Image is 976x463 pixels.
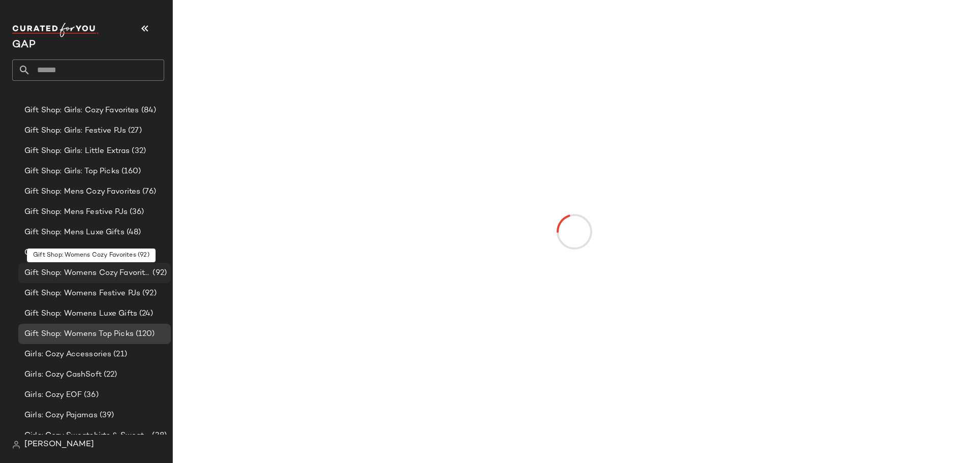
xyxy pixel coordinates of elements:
[24,410,98,421] span: Girls: Cozy Pajamas
[140,288,157,299] span: (92)
[24,288,140,299] span: Gift Shop: Womens Festive PJs
[24,328,134,340] span: Gift Shop: Womens Top Picks
[24,349,111,360] span: Girls: Cozy Accessories
[111,349,127,360] span: (21)
[126,125,142,137] span: (27)
[82,389,99,401] span: (36)
[98,410,114,421] span: (39)
[150,430,167,442] span: (38)
[24,369,102,381] span: Girls: Cozy CashSoft
[139,105,157,116] span: (84)
[24,145,130,157] span: Gift Shop: Girls: Little Extras
[119,166,141,177] span: (160)
[24,439,94,451] span: [PERSON_NAME]
[125,227,141,238] span: (48)
[24,186,140,198] span: Gift Shop: Mens Cozy Favorites
[140,186,156,198] span: (76)
[24,247,121,259] span: Gift Shop: Mens Top Picks
[24,105,139,116] span: Gift Shop: Girls: Cozy Favorites
[24,389,82,401] span: Girls: Cozy EOF
[24,430,150,442] span: Girls: Cozy Sweatshirts & Sweatpants
[121,247,142,259] span: (120)
[134,328,155,340] span: (120)
[137,308,154,320] span: (24)
[24,206,128,218] span: Gift Shop: Mens Festive PJs
[24,227,125,238] span: Gift Shop: Mens Luxe Gifts
[12,40,36,50] span: Current Company Name
[24,166,119,177] span: Gift Shop: Girls: Top Picks
[130,145,146,157] span: (32)
[12,23,99,37] img: cfy_white_logo.C9jOOHJF.svg
[24,267,150,279] span: Gift Shop: Womens Cozy Favorites
[150,267,167,279] span: (92)
[24,308,137,320] span: Gift Shop: Womens Luxe Gifts
[24,125,126,137] span: Gift Shop: Girls: Festive PJs
[102,369,117,381] span: (22)
[12,441,20,449] img: svg%3e
[128,206,144,218] span: (36)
